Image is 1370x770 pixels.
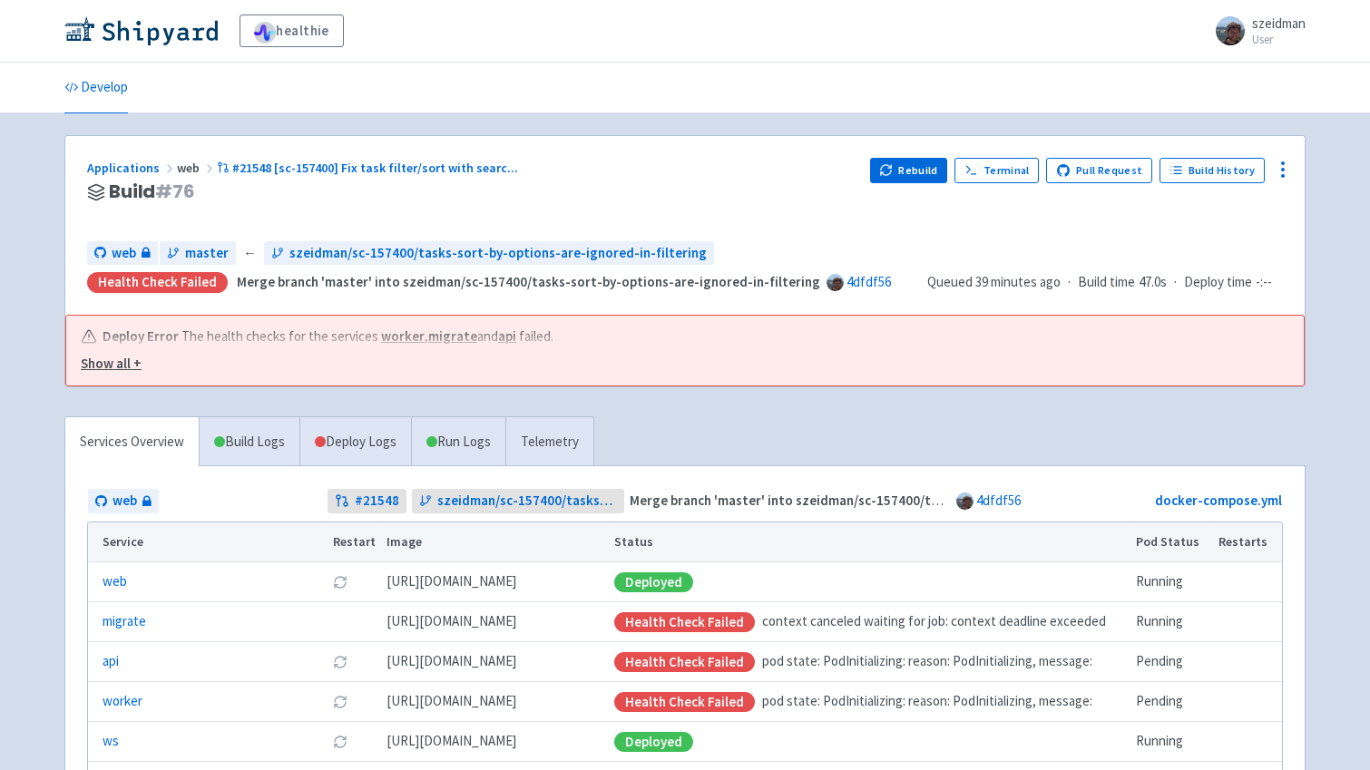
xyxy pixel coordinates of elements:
small: User [1252,34,1306,45]
a: api [103,651,119,672]
th: Status [609,522,1130,562]
strong: Merge branch 'master' into szeidman/sc-157400/tasks-sort-by-options-are-ignored-in-filtering [237,273,820,290]
div: context canceled waiting for job: context deadline exceeded [614,611,1124,632]
span: [DOMAIN_NAME][URL] [387,651,516,672]
a: migrate [428,327,477,345]
span: web [113,491,137,512]
span: Deploy time [1184,272,1252,293]
th: Image [381,522,609,562]
a: Run Logs [411,417,505,467]
span: szeidman/sc-157400/tasks-sort-by-options-are-ignored-in-filtering [437,491,618,512]
button: Restart pod [333,575,347,590]
a: migrate [103,611,146,632]
a: Develop [64,63,128,113]
button: Restart pod [333,695,347,709]
button: Show all + [81,354,1271,375]
span: Build [109,181,195,202]
a: web [88,489,159,513]
button: Restart pod [333,735,347,749]
span: # 76 [155,179,195,204]
span: szeidman/sc-157400/tasks-sort-by-options-are-ignored-in-filtering [289,243,707,264]
span: web [177,160,217,176]
a: web [103,571,127,592]
a: docker-compose.yml [1155,492,1282,509]
span: [DOMAIN_NAME][URL] [387,611,516,632]
strong: Merge branch 'master' into szeidman/sc-157400/tasks-sort-by-options-are-ignored-in-filtering [630,492,1213,509]
b: Deploy Error [103,327,179,347]
a: Services Overview [65,417,199,467]
time: 39 minutes ago [975,273,1061,290]
a: #21548 [sc-157400] Fix task filter/sort with searc... [217,160,521,176]
span: szeidman [1252,15,1306,32]
span: 47.0s [1139,272,1167,293]
div: Health check failed [614,652,755,672]
td: Running [1130,562,1213,602]
a: master [160,241,236,266]
div: · · [927,272,1283,293]
a: api [498,327,516,345]
span: [DOMAIN_NAME][URL] [387,571,516,592]
a: Build History [1160,158,1265,183]
span: Build time [1078,272,1135,293]
div: Deployed [614,732,693,752]
a: ws [103,731,119,752]
td: Running [1130,722,1213,762]
a: szeidman/sc-157400/tasks-sort-by-options-are-ignored-in-filtering [264,241,714,266]
td: Running [1130,602,1213,642]
span: #21548 [sc-157400] Fix task filter/sort with searc ... [232,160,518,176]
button: Rebuild [870,158,948,183]
th: Pod Status [1130,522,1213,562]
th: Service [88,522,327,562]
a: worker [103,691,142,712]
div: pod state: PodInitializing: reason: PodInitializing, message: [614,651,1124,672]
a: Telemetry [505,417,593,467]
span: ← [243,243,257,264]
div: Deployed [614,572,693,592]
a: web [87,241,158,266]
th: Restart [327,522,381,562]
a: 4dfdf56 [976,492,1021,509]
a: Build Logs [200,417,299,467]
div: Health check failed [614,692,755,712]
span: -:-- [1256,272,1272,293]
a: worker [381,327,425,345]
button: Restart pod [333,655,347,669]
a: Terminal [954,158,1039,183]
img: Shipyard logo [64,16,218,45]
span: [DOMAIN_NAME][URL] [387,731,516,752]
u: Show all + [81,355,142,372]
span: web [112,243,136,264]
td: Pending [1130,682,1213,722]
a: Deploy Logs [299,417,411,467]
a: Pull Request [1046,158,1152,183]
span: [DOMAIN_NAME][URL] [387,691,516,712]
th: Restarts [1213,522,1282,562]
a: Applications [87,160,177,176]
a: szeidman User [1205,16,1306,45]
a: szeidman/sc-157400/tasks-sort-by-options-are-ignored-in-filtering [412,489,625,513]
span: master [185,243,229,264]
span: Queued [927,273,1061,290]
span: The health checks for the services , and failed. [181,327,556,347]
div: Health check failed [87,272,228,293]
div: Health check failed [614,612,755,632]
strong: # 21548 [355,491,399,512]
a: healthie [240,15,344,47]
td: Pending [1130,642,1213,682]
a: 4dfdf56 [846,273,891,290]
a: #21548 [328,489,406,513]
div: pod state: PodInitializing: reason: PodInitializing, message: [614,691,1124,712]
